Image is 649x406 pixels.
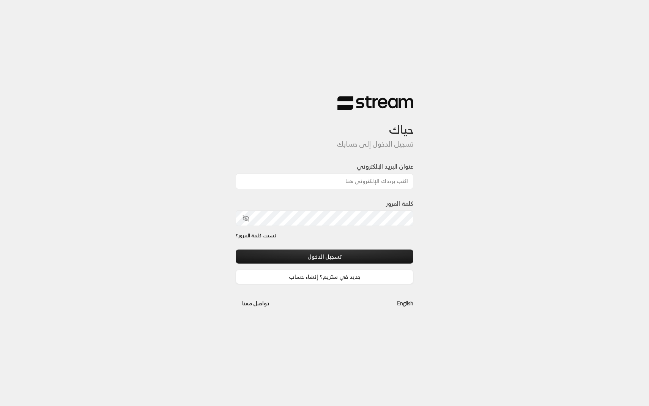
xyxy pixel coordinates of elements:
[236,296,276,310] button: تواصل معنا
[337,96,413,111] img: Stream Logo
[236,270,413,284] a: جديد في ستريم؟ إنشاء حساب
[357,162,413,171] label: عنوان البريد الإلكتروني
[236,174,413,189] input: اكتب بريدك الإلكتروني هنا
[236,232,276,240] a: نسيت كلمة المرور؟
[236,140,413,148] h5: تسجيل الدخول إلى حسابك
[236,111,413,137] h3: حياك
[239,212,252,225] button: toggle password visibility
[236,299,276,308] a: تواصل معنا
[236,250,413,264] button: تسجيل الدخول
[397,296,413,310] a: English
[386,199,413,208] label: كلمة المرور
